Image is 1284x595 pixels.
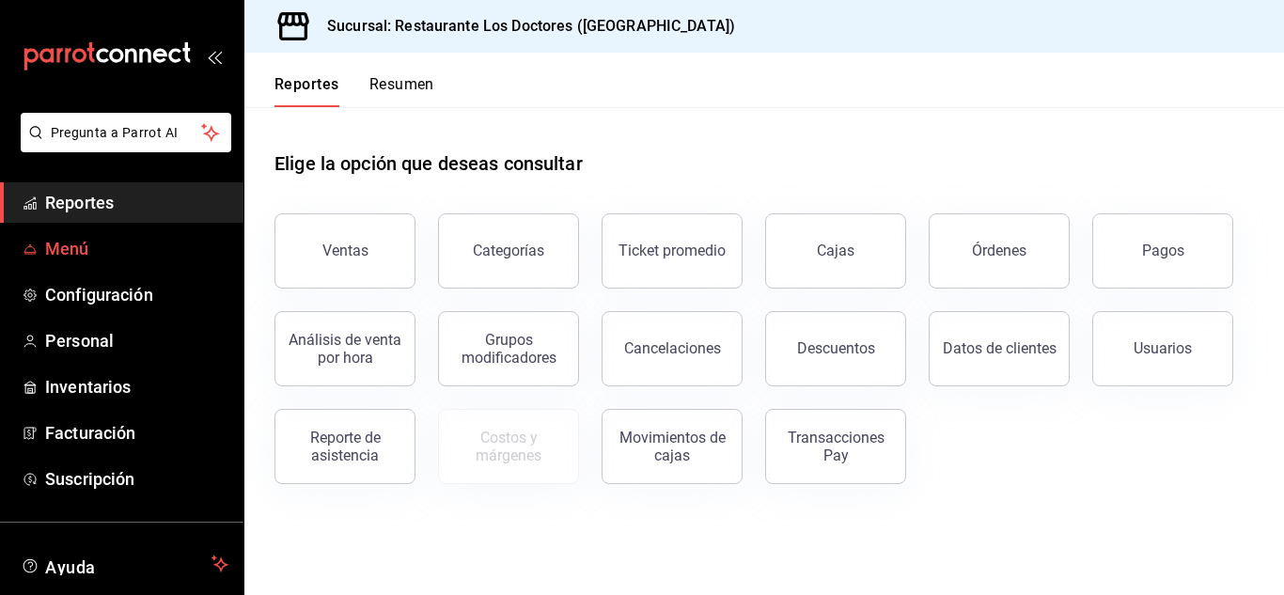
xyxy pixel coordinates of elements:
div: Usuarios [1134,339,1192,357]
div: navigation tabs [274,75,434,107]
span: Suscripción [45,466,228,492]
div: Reporte de asistencia [287,429,403,464]
div: Datos de clientes [943,339,1057,357]
button: Resumen [369,75,434,107]
button: Reportes [274,75,339,107]
div: Cajas [817,240,855,262]
button: Análisis de venta por hora [274,311,415,386]
span: Facturación [45,420,228,446]
span: Menú [45,236,228,261]
div: Descuentos [797,339,875,357]
h3: Sucursal: Restaurante Los Doctores ([GEOGRAPHIC_DATA]) [312,15,735,38]
button: Datos de clientes [929,311,1070,386]
div: Cancelaciones [624,339,721,357]
button: Grupos modificadores [438,311,579,386]
button: Contrata inventarios para ver este reporte [438,409,579,484]
button: Cancelaciones [602,311,743,386]
span: Configuración [45,282,228,307]
h1: Elige la opción que deseas consultar [274,149,583,178]
button: Pagos [1092,213,1233,289]
div: Categorías [473,242,544,259]
button: Ticket promedio [602,213,743,289]
div: Transacciones Pay [777,429,894,464]
button: Ventas [274,213,415,289]
button: open_drawer_menu [207,49,222,64]
div: Análisis de venta por hora [287,331,403,367]
a: Pregunta a Parrot AI [13,136,231,156]
button: Órdenes [929,213,1070,289]
div: Grupos modificadores [450,331,567,367]
button: Reporte de asistencia [274,409,415,484]
div: Movimientos de cajas [614,429,730,464]
button: Usuarios [1092,311,1233,386]
span: Pregunta a Parrot AI [51,123,202,143]
span: Inventarios [45,374,228,399]
button: Movimientos de cajas [602,409,743,484]
div: Órdenes [972,242,1026,259]
span: Personal [45,328,228,353]
button: Pregunta a Parrot AI [21,113,231,152]
div: Pagos [1142,242,1184,259]
div: Ticket promedio [619,242,726,259]
span: Reportes [45,190,228,215]
button: Transacciones Pay [765,409,906,484]
span: Ayuda [45,553,204,575]
div: Ventas [322,242,368,259]
button: Descuentos [765,311,906,386]
button: Categorías [438,213,579,289]
div: Costos y márgenes [450,429,567,464]
a: Cajas [765,213,906,289]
